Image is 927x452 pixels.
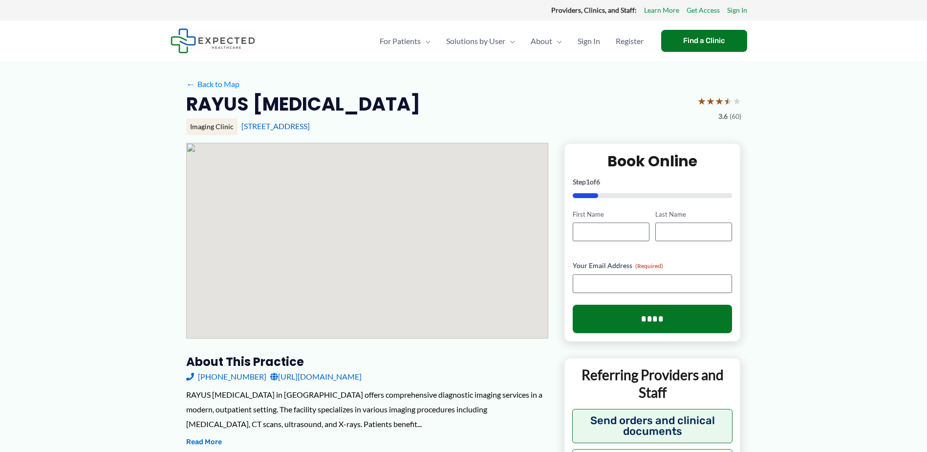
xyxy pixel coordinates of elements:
span: Solutions by User [446,24,505,58]
a: Get Access [687,4,720,17]
a: ←Back to Map [186,77,239,91]
button: Read More [186,436,222,448]
span: About [531,24,552,58]
p: Referring Providers and Staff [572,366,733,402]
a: Sign In [570,24,608,58]
span: 1 [586,178,590,186]
span: Menu Toggle [552,24,562,58]
nav: Primary Site Navigation [372,24,651,58]
button: Send orders and clinical documents [572,409,733,443]
span: Sign In [578,24,600,58]
span: ★ [706,92,715,110]
label: Your Email Address [573,261,733,271]
label: Last Name [655,210,732,219]
a: Sign In [727,4,747,17]
h2: Book Online [573,152,733,171]
span: 6 [596,178,600,186]
div: RAYUS [MEDICAL_DATA] in [GEOGRAPHIC_DATA] offers comprehensive diagnostic imaging services in a m... [186,387,548,431]
span: ★ [697,92,706,110]
strong: Providers, Clinics, and Staff: [551,6,637,14]
a: Register [608,24,651,58]
a: [STREET_ADDRESS] [241,121,310,131]
span: (Required) [635,262,663,270]
span: ★ [715,92,724,110]
a: [PHONE_NUMBER] [186,369,266,384]
span: Menu Toggle [505,24,515,58]
div: Imaging Clinic [186,118,237,135]
label: First Name [573,210,649,219]
a: For PatientsMenu Toggle [372,24,438,58]
a: Solutions by UserMenu Toggle [438,24,523,58]
p: Step of [573,179,733,185]
h3: About this practice [186,354,548,369]
a: Learn More [644,4,679,17]
img: Expected Healthcare Logo - side, dark font, small [171,28,255,53]
h2: RAYUS [MEDICAL_DATA] [186,92,420,116]
span: (60) [730,110,741,123]
a: Find a Clinic [661,30,747,52]
span: ★ [724,92,733,110]
a: [URL][DOMAIN_NAME] [270,369,362,384]
span: Menu Toggle [421,24,431,58]
span: For Patients [380,24,421,58]
a: AboutMenu Toggle [523,24,570,58]
span: Register [616,24,644,58]
span: ★ [733,92,741,110]
span: ← [186,79,195,89]
span: 3.6 [718,110,728,123]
